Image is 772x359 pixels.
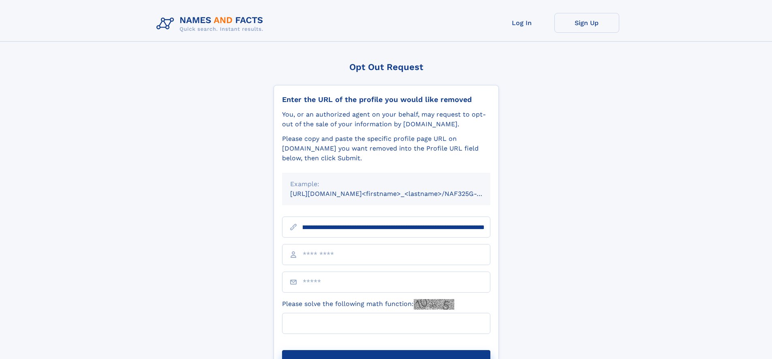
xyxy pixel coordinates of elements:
[153,13,270,35] img: Logo Names and Facts
[274,62,499,72] div: Opt Out Request
[282,95,490,104] div: Enter the URL of the profile you would like removed
[282,299,454,310] label: Please solve the following math function:
[490,13,554,33] a: Log In
[282,134,490,163] div: Please copy and paste the specific profile page URL on [DOMAIN_NAME] you want removed into the Pr...
[554,13,619,33] a: Sign Up
[290,179,482,189] div: Example:
[282,110,490,129] div: You, or an authorized agent on your behalf, may request to opt-out of the sale of your informatio...
[290,190,506,198] small: [URL][DOMAIN_NAME]<firstname>_<lastname>/NAF325G-xxxxxxxx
